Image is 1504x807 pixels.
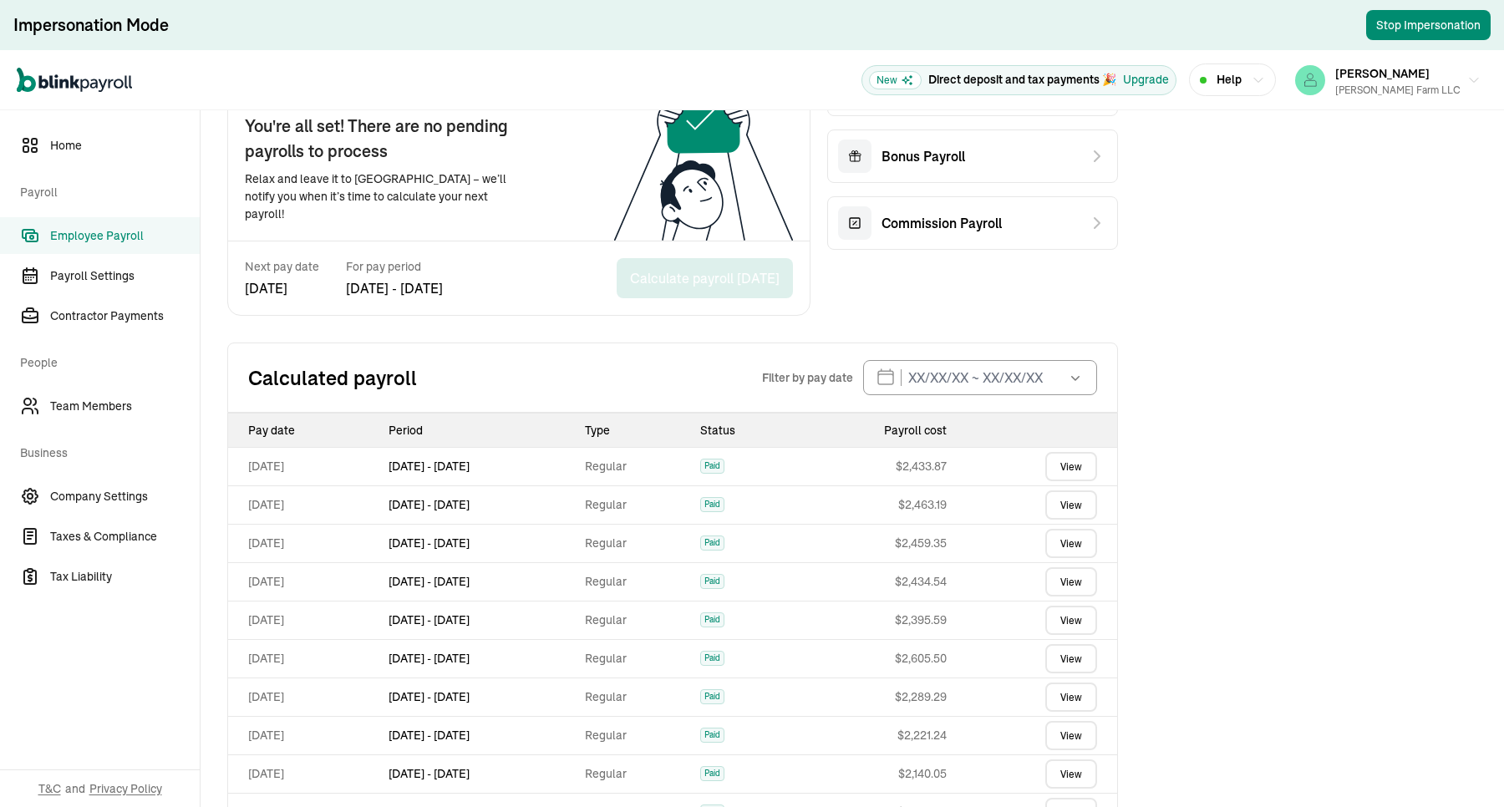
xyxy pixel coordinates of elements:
[700,689,724,704] span: Paid
[1366,10,1491,40] button: Stop Impersonation
[38,780,61,797] span: T&C
[1045,490,1097,520] a: View
[1045,606,1097,635] a: View
[248,364,762,391] h2: Calculated payroll
[228,562,382,601] td: [DATE]
[578,447,694,485] td: Regular
[382,716,579,754] td: [DATE] - [DATE]
[382,601,579,639] td: [DATE] - [DATE]
[578,562,694,601] td: Regular
[50,528,200,546] span: Taxes & Compliance
[1217,71,1242,89] span: Help
[228,639,382,678] td: [DATE]
[245,114,529,164] span: You're all set! There are no pending payrolls to process
[700,766,724,781] span: Paid
[50,398,200,415] span: Team Members
[382,524,579,562] td: [DATE] - [DATE]
[228,414,382,447] th: Pay date
[20,338,190,384] span: People
[1045,721,1097,750] a: View
[50,267,200,285] span: Payroll Settings
[20,428,190,475] span: Business
[20,167,190,214] span: Payroll
[1189,63,1276,96] button: Help
[346,278,443,298] span: [DATE] - [DATE]
[1335,66,1430,81] span: [PERSON_NAME]
[578,485,694,524] td: Regular
[17,56,132,104] nav: Global
[245,258,319,275] span: Next pay date
[228,524,382,562] td: [DATE]
[1335,83,1461,98] div: [PERSON_NAME] Farm LLC
[895,651,947,666] span: $ 2,605.50
[700,535,724,551] span: Paid
[869,71,922,89] span: New
[617,258,793,298] button: Calculate payroll [DATE]
[382,414,579,447] th: Period
[346,258,443,275] span: For pay period
[898,766,947,781] span: $ 2,140.05
[578,524,694,562] td: Regular
[228,678,382,716] td: [DATE]
[700,728,724,743] span: Paid
[89,780,162,797] span: Privacy Policy
[245,278,319,298] span: [DATE]
[1045,452,1097,481] a: View
[882,213,1002,233] span: Commission Payroll
[578,414,694,447] th: Type
[382,678,579,716] td: [DATE] - [DATE]
[245,170,529,223] span: Relax and leave it to [GEOGRAPHIC_DATA] – we’ll notify you when it’s time to calculate your next ...
[700,497,724,512] span: Paid
[882,146,965,166] span: Bonus Payroll
[50,137,200,155] span: Home
[700,651,724,666] span: Paid
[895,689,947,704] span: $ 2,289.29
[700,612,724,627] span: Paid
[228,601,382,639] td: [DATE]
[50,307,200,325] span: Contractor Payments
[50,568,200,586] span: Tax Liability
[578,716,694,754] td: Regular
[382,639,579,678] td: [DATE] - [DATE]
[578,754,694,793] td: Regular
[762,369,853,386] span: Filter by pay date
[50,227,200,245] span: Employee Payroll
[382,562,579,601] td: [DATE] - [DATE]
[895,612,947,627] span: $ 2,395.59
[228,485,382,524] td: [DATE]
[897,728,947,743] span: $ 2,221.24
[228,447,382,485] td: [DATE]
[578,639,694,678] td: Regular
[1045,683,1097,712] a: View
[896,459,947,474] span: $ 2,433.87
[1288,59,1487,101] button: [PERSON_NAME][PERSON_NAME] Farm LLC
[700,574,724,589] span: Paid
[1045,644,1097,673] a: View
[795,414,953,447] th: Payroll cost
[895,535,947,551] span: $ 2,459.35
[1227,627,1504,807] iframe: Chat Widget
[1045,759,1097,789] a: View
[382,485,579,524] td: [DATE] - [DATE]
[382,754,579,793] td: [DATE] - [DATE]
[578,601,694,639] td: Regular
[700,459,724,474] span: Paid
[863,360,1097,395] input: XX/XX/XX ~ XX/XX/XX
[694,414,795,447] th: Status
[50,488,200,505] span: Company Settings
[898,497,947,512] span: $ 2,463.19
[1123,71,1169,89] button: Upgrade
[1045,567,1097,596] a: View
[13,13,169,37] div: Impersonation Mode
[928,71,1116,89] p: Direct deposit and tax payments 🎉
[228,754,382,793] td: [DATE]
[895,574,947,589] span: $ 2,434.54
[578,678,694,716] td: Regular
[1045,529,1097,558] a: View
[228,716,382,754] td: [DATE]
[382,447,579,485] td: [DATE] - [DATE]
